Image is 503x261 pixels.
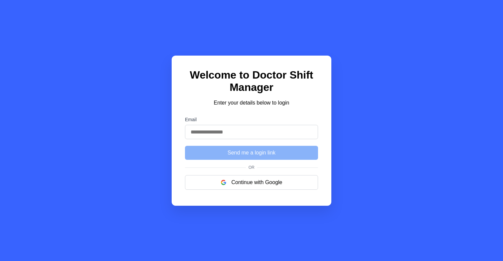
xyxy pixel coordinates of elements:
img: google logo [221,180,226,185]
button: Continue with Google [185,175,318,190]
p: Enter your details below to login [185,99,318,107]
button: Send me a login link [185,146,318,160]
h1: Welcome to Doctor Shift Manager [185,69,318,94]
span: Or [246,165,257,170]
label: Email [185,117,318,122]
